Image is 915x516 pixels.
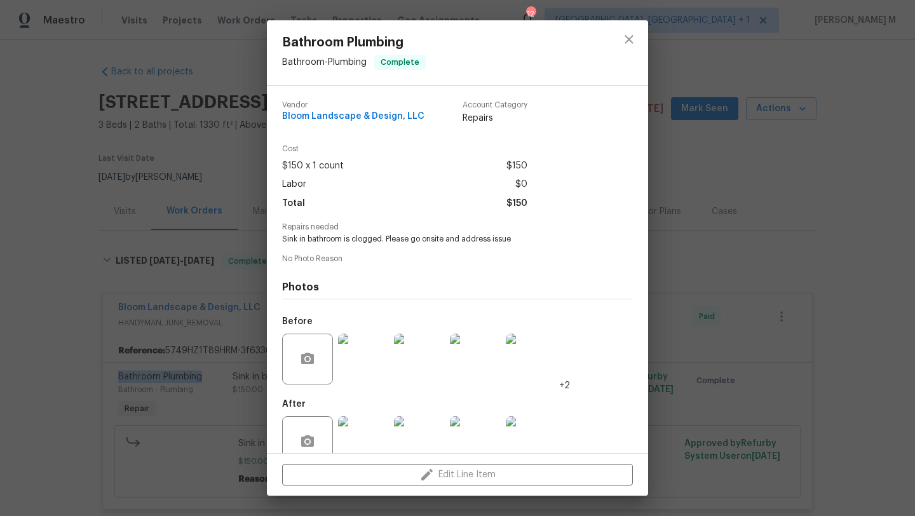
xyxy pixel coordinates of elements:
span: Sink in bathroom is clogged. Please go onsite and address issue [282,234,598,245]
button: close [614,24,644,55]
span: Bathroom - Plumbing [282,58,367,67]
span: Vendor [282,101,424,109]
span: Bloom Landscape & Design, LLC [282,112,424,121]
span: Repairs [463,112,527,125]
span: $150 x 1 count [282,157,344,175]
span: $150 [506,157,527,175]
span: $150 [506,194,527,213]
span: Complete [376,56,424,69]
span: Labor [282,175,306,194]
span: $0 [515,175,527,194]
div: 12 [526,8,535,20]
span: Account Category [463,101,527,109]
h5: Before [282,317,313,326]
span: +2 [559,379,570,392]
h5: After [282,400,306,409]
span: Bathroom Plumbing [282,36,426,50]
span: Cost [282,145,527,153]
span: No Photo Reason [282,255,633,263]
h4: Photos [282,281,633,294]
span: Total [282,194,305,213]
span: Repairs needed [282,223,633,231]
